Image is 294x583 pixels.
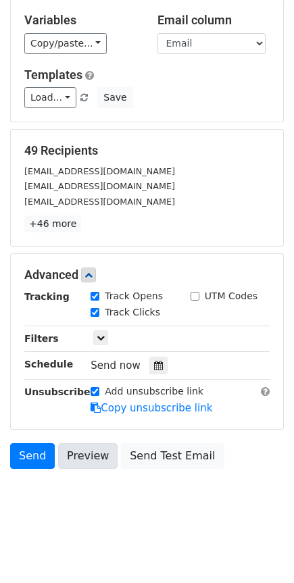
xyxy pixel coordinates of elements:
[24,143,270,158] h5: 49 Recipients
[105,289,163,303] label: Track Opens
[24,333,59,344] strong: Filters
[10,443,55,469] a: Send
[24,359,73,370] strong: Schedule
[24,268,270,282] h5: Advanced
[24,197,175,207] small: [EMAIL_ADDRESS][DOMAIN_NAME]
[58,443,118,469] a: Preview
[24,166,175,176] small: [EMAIL_ADDRESS][DOMAIN_NAME]
[91,359,141,372] span: Send now
[205,289,258,303] label: UTM Codes
[24,216,81,232] a: +46 more
[24,291,70,302] strong: Tracking
[105,384,203,399] label: Add unsubscribe link
[24,181,175,191] small: [EMAIL_ADDRESS][DOMAIN_NAME]
[105,305,160,320] label: Track Clicks
[24,386,91,397] strong: Unsubscribe
[121,443,224,469] a: Send Test Email
[91,402,212,414] a: Copy unsubscribe link
[24,68,82,82] a: Templates
[97,87,132,108] button: Save
[24,13,137,28] h5: Variables
[226,518,294,583] iframe: Chat Widget
[157,13,270,28] h5: Email column
[24,33,107,54] a: Copy/paste...
[24,87,76,108] a: Load...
